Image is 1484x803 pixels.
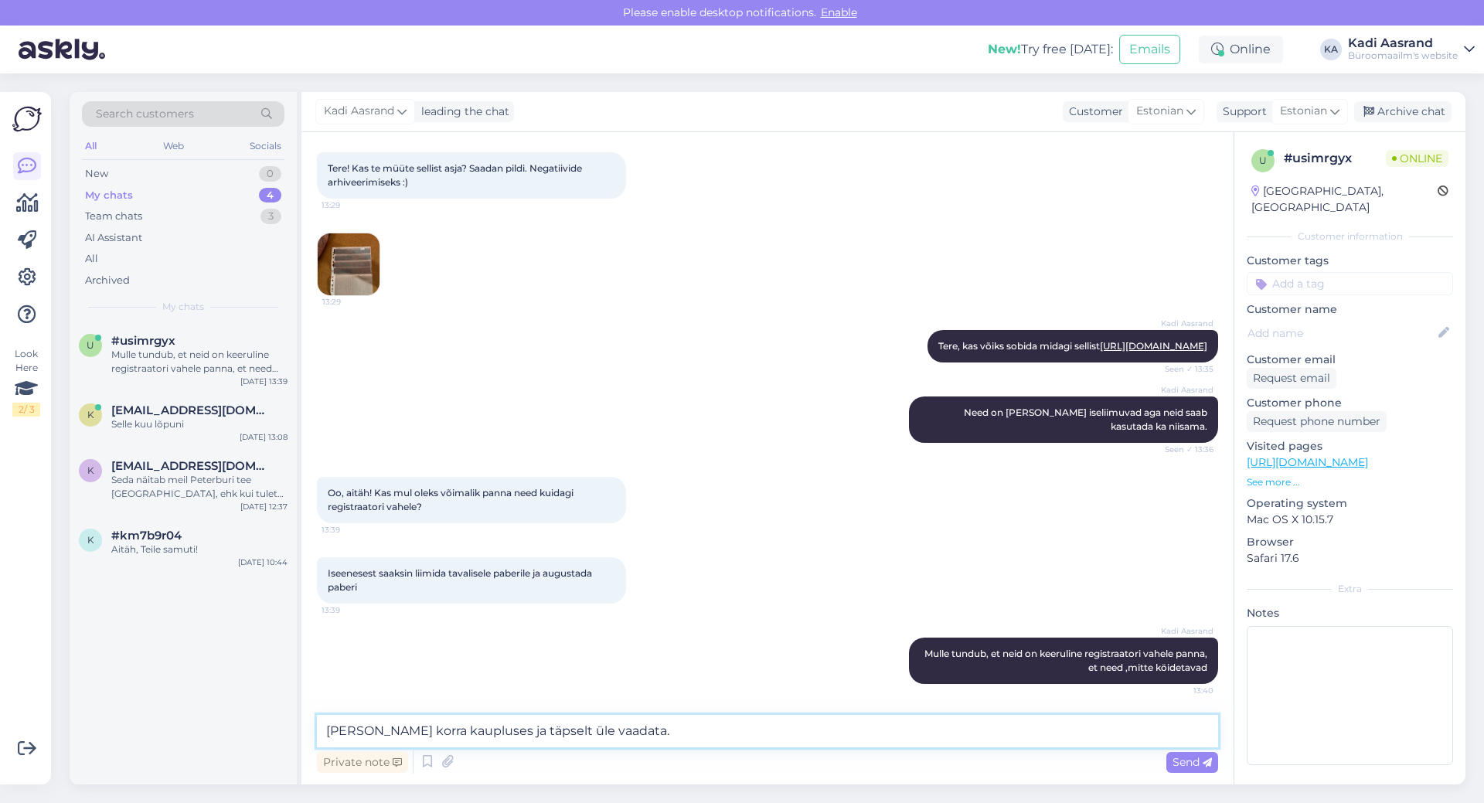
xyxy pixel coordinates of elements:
[988,42,1021,56] b: New!
[816,5,862,19] span: Enable
[259,166,281,182] div: 0
[1199,36,1283,63] div: Online
[1247,230,1453,243] div: Customer information
[111,543,288,556] div: Aitäh, Teile samuti!
[1247,475,1453,489] p: See more ...
[85,273,130,288] div: Archived
[1354,101,1452,122] div: Archive chat
[1247,495,1453,512] p: Operating system
[85,230,142,246] div: AI Assistant
[318,233,380,295] img: Attachment
[1247,301,1453,318] p: Customer name
[12,104,42,134] img: Askly Logo
[322,199,380,211] span: 13:29
[87,339,94,351] span: u
[12,403,40,417] div: 2 / 3
[85,188,133,203] div: My chats
[12,347,40,417] div: Look Here
[1100,340,1207,352] a: [URL][DOMAIN_NAME]
[1136,103,1183,120] span: Estonian
[87,534,94,546] span: k
[82,136,100,156] div: All
[1156,625,1213,637] span: Kadi Aasrand
[240,376,288,387] div: [DATE] 13:39
[111,417,288,431] div: Selle kuu lõpuni
[238,556,288,568] div: [DATE] 10:44
[924,648,1210,673] span: Mulle tundub, et neid on keeruline registraatori vahele panna, et need ,mitte köidetavad
[1173,755,1212,769] span: Send
[938,340,1207,352] span: Tere, kas võiks sobida midagi sellist
[1156,444,1213,455] span: Seen ✓ 13:36
[96,106,194,122] span: Search customers
[1247,368,1336,389] div: Request email
[1251,183,1438,216] div: [GEOGRAPHIC_DATA], [GEOGRAPHIC_DATA]
[111,403,272,417] span: kersti@maastikuarhitekt.ee
[324,103,394,120] span: Kadi Aasrand
[160,136,187,156] div: Web
[1280,103,1327,120] span: Estonian
[85,251,98,267] div: All
[1156,318,1213,329] span: Kadi Aasrand
[1247,455,1368,469] a: [URL][DOMAIN_NAME]
[1247,512,1453,528] p: Mac OS X 10.15.7
[111,348,288,376] div: Mulle tundub, et neid on keeruline registraatori vahele panna, et need ,mitte köidetavad
[260,209,281,224] div: 3
[1348,37,1475,62] a: Kadi AasrandBüroomaailm's website
[415,104,509,120] div: leading the chat
[988,40,1113,59] div: Try free [DATE]:
[1259,155,1267,166] span: u
[1247,550,1453,567] p: Safari 17.6
[1348,49,1458,62] div: Büroomaailm's website
[1247,352,1453,368] p: Customer email
[1247,582,1453,596] div: Extra
[1156,363,1213,375] span: Seen ✓ 13:35
[1348,37,1458,49] div: Kadi Aasrand
[1247,325,1435,342] input: Add name
[87,464,94,476] span: k
[162,300,204,314] span: My chats
[1247,605,1453,621] p: Notes
[1156,384,1213,396] span: Kadi Aasrand
[247,136,284,156] div: Socials
[317,715,1218,747] textarea: [PERSON_NAME] korra kaupluses ja täpselt üle vaadata.
[328,567,594,593] span: Iseenesest saaksin liimida tavalisele paberile ja augustada paberi
[964,407,1210,432] span: Need on [PERSON_NAME] iseliimuvad aga neid saab kasutada ka niisama.
[1247,395,1453,411] p: Customer phone
[1217,104,1267,120] div: Support
[1284,149,1386,168] div: # usimrgyx
[240,431,288,443] div: [DATE] 13:08
[1247,411,1387,432] div: Request phone number
[1320,39,1342,60] div: KA
[1247,272,1453,295] input: Add a tag
[1247,534,1453,550] p: Browser
[111,529,182,543] span: #km7b9r04
[328,487,576,512] span: Oo, aitäh! Kas mul oleks võimalik panna need kuidagi registraatori vahele?
[1119,35,1180,64] button: Emails
[322,604,380,616] span: 13:39
[85,166,108,182] div: New
[240,501,288,512] div: [DATE] 12:37
[322,524,380,536] span: 13:39
[87,409,94,420] span: k
[111,334,175,348] span: #usimrgyx
[111,473,288,501] div: Seda näitab meil Peterburi tee [GEOGRAPHIC_DATA], ehk kui tulete kauplusesse ning küsite seda too...
[1247,438,1453,454] p: Visited pages
[259,188,281,203] div: 4
[111,459,272,473] span: krissikene@gmail.com
[328,162,584,188] span: Tere! Kas te müüte sellist asja? Saadan pildi. Negatiivide arhiveerimiseks :)
[1156,685,1213,696] span: 13:40
[1063,104,1123,120] div: Customer
[317,752,408,773] div: Private note
[1386,150,1448,167] span: Online
[85,209,142,224] div: Team chats
[1247,253,1453,269] p: Customer tags
[322,296,380,308] span: 13:29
